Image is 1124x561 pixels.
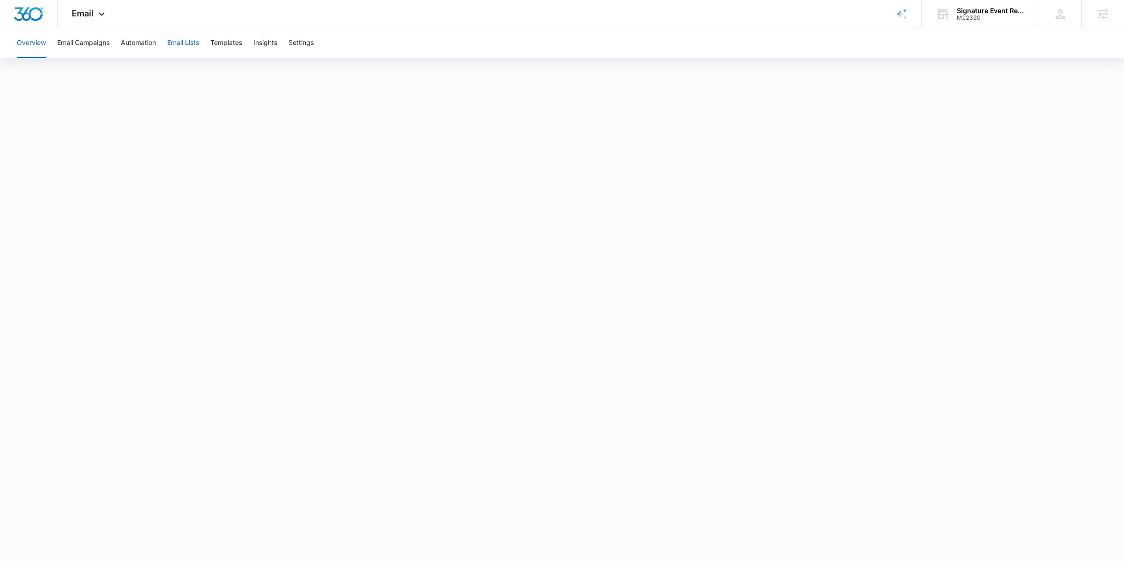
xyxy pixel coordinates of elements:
[167,28,199,58] button: Email Lists
[957,15,1025,21] div: account id
[17,28,46,58] button: Overview
[121,28,156,58] button: Automation
[253,28,277,58] button: Insights
[288,28,314,58] button: Settings
[210,28,242,58] button: Templates
[957,7,1025,15] div: account name
[57,28,110,58] button: Email Campaigns
[72,8,94,18] span: Email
